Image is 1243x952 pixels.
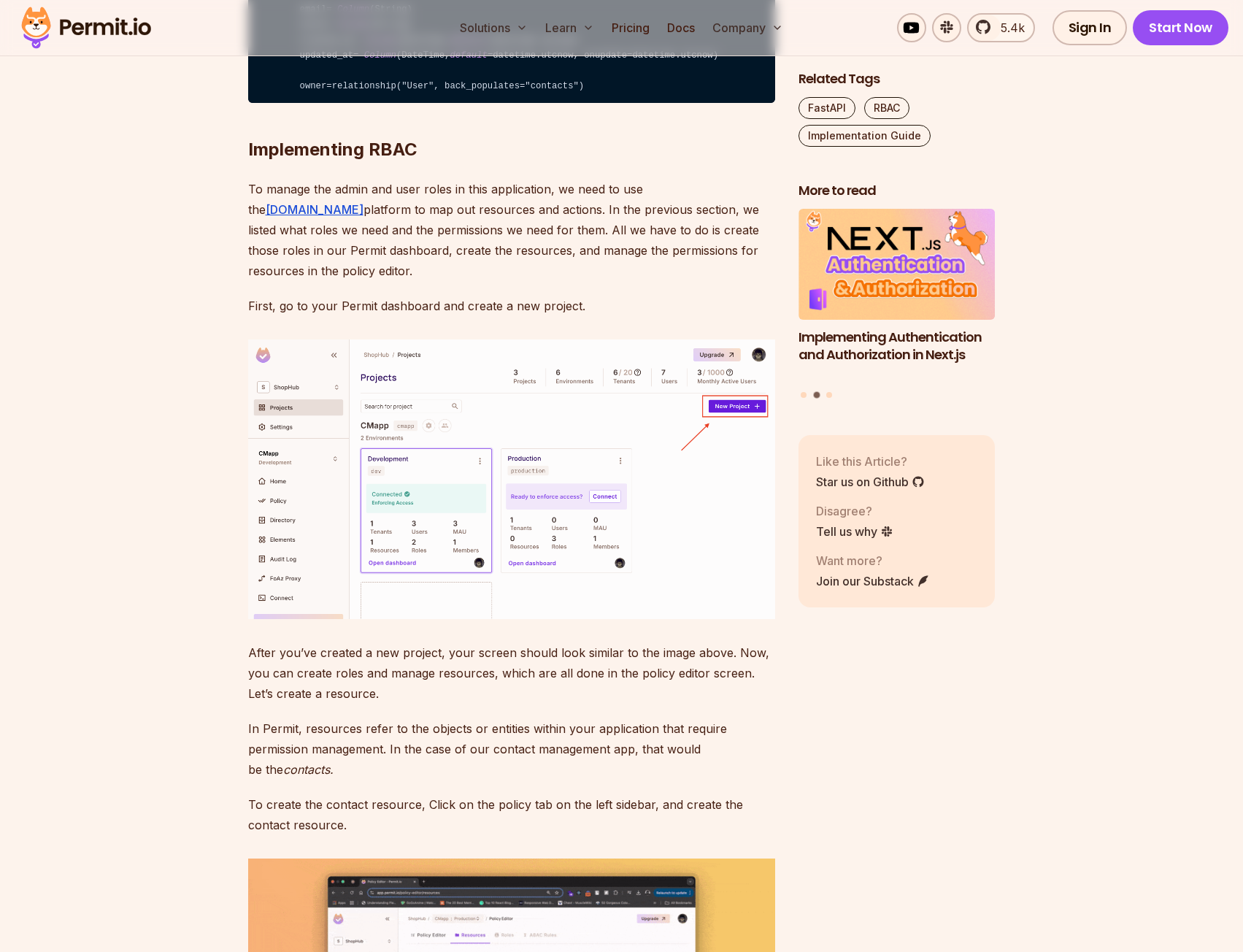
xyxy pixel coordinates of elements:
[454,13,534,42] button: Solutions
[1133,10,1228,45] a: Start Now
[248,794,775,835] p: To create the contact resource, Click on the policy tab on the left sidebar, and create the conta...
[801,391,807,397] button: Go to slide 1
[326,81,331,91] span: =
[248,80,775,161] h2: Implementing RBAC
[816,551,930,569] p: Want more?
[816,572,930,589] a: Join our Substack
[248,296,775,316] p: First, go to your Permit dashboard and create a new project.
[520,81,525,91] span: =
[798,209,996,400] div: Posts
[248,642,775,704] p: After you’ve created a new project, your screen should look similar to the image above. Now, you ...
[816,522,893,540] a: Tell us why
[707,13,789,42] button: Company
[248,718,775,780] p: In Permit, resources refer to the objects or entities within your application that require permis...
[283,762,334,777] em: contacts.
[266,202,363,217] a: [DOMAIN_NAME]
[248,339,775,619] img: image.png
[798,70,996,88] h2: Related Tags
[816,472,925,490] a: Star us on Github
[15,3,158,53] img: Permit logo
[606,13,655,42] a: Pricing
[967,13,1035,42] a: 5.4k
[539,13,600,42] button: Learn
[1052,10,1128,45] a: Sign In
[813,391,820,398] button: Go to slide 2
[816,452,925,469] p: Like this Article?
[798,209,996,383] a: Implementing Authentication and Authorization in Next.jsImplementing Authentication and Authoriza...
[992,19,1025,37] span: 5.4k
[248,179,775,281] p: To manage the admin and user roles in this application, we need to use the platform to map out re...
[798,209,996,383] li: 2 of 3
[661,13,701,42] a: Docs
[816,502,893,519] p: Disagree?
[798,209,996,320] img: Implementing Authentication and Authorization in Next.js
[864,97,909,119] a: RBAC
[826,391,832,397] button: Go to slide 3
[798,182,996,200] h2: More to read
[798,125,931,147] a: Implementation Guide
[798,328,996,364] h3: Implementing Authentication and Authorization in Next.js
[798,97,855,119] a: FastAPI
